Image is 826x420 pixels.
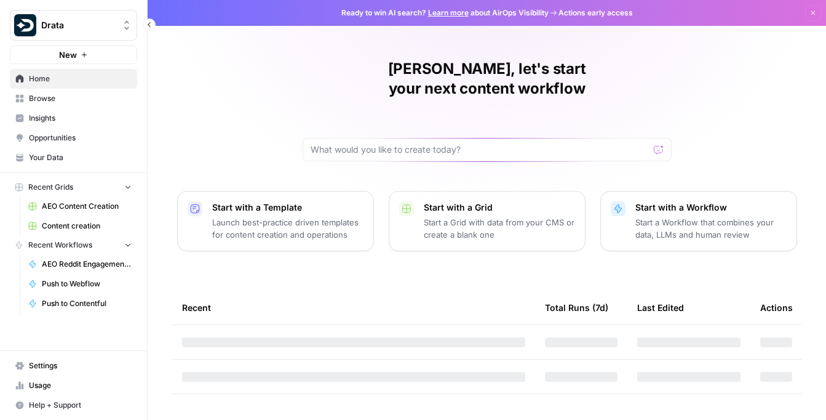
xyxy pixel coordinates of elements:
a: Your Data [10,148,137,168]
a: Content creation [23,216,137,236]
button: Recent Grids [10,178,137,196]
a: Learn more [428,8,469,17]
p: Start with a Workflow [635,201,787,214]
span: Insights [29,113,132,124]
span: Push to Contentful [42,298,132,309]
span: Help + Support [29,400,132,411]
p: Start a Grid with data from your CMS or create a blank one [424,216,575,241]
p: Launch best-practice driven templates for content creation and operations [212,216,363,241]
a: AEO Reddit Engagement - Fork [23,254,137,274]
a: Insights [10,108,137,128]
a: Push to Contentful [23,294,137,313]
a: AEO Content Creation [23,196,137,216]
span: Push to Webflow [42,278,132,289]
img: Drata Logo [14,14,36,36]
p: Start with a Grid [424,201,575,214]
span: AEO Content Creation [42,201,132,212]
a: Opportunities [10,128,137,148]
span: Actions early access [558,7,633,18]
a: Home [10,69,137,89]
span: Opportunities [29,132,132,143]
span: Recent Grids [28,182,73,193]
button: New [10,46,137,64]
span: Browse [29,93,132,104]
span: Recent Workflows [28,240,92,251]
span: Settings [29,360,132,371]
button: Workspace: Drata [10,10,137,41]
a: Browse [10,89,137,108]
p: Start with a Template [212,201,363,214]
input: What would you like to create today? [311,143,649,156]
div: Actions [760,291,793,325]
a: Usage [10,376,137,395]
span: Your Data [29,152,132,163]
span: Home [29,73,132,84]
button: Help + Support [10,395,137,415]
button: Start with a GridStart a Grid with data from your CMS or create a blank one [389,191,586,251]
a: Push to Webflow [23,274,137,294]
span: Usage [29,380,132,391]
button: Start with a WorkflowStart a Workflow that combines your data, LLMs and human review [600,191,797,251]
p: Start a Workflow that combines your data, LLMs and human review [635,216,787,241]
div: Recent [182,291,525,325]
h1: [PERSON_NAME], let's start your next content workflow [303,59,672,99]
div: Last Edited [637,291,684,325]
span: Content creation [42,220,132,232]
span: Ready to win AI search? about AirOps Visibility [341,7,549,18]
a: Settings [10,356,137,376]
div: Total Runs (7d) [545,291,608,325]
span: New [59,49,77,61]
button: Recent Workflows [10,236,137,254]
button: Start with a TemplateLaunch best-practice driven templates for content creation and operations [177,191,374,251]
span: AEO Reddit Engagement - Fork [42,259,132,270]
span: Drata [41,19,116,31]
